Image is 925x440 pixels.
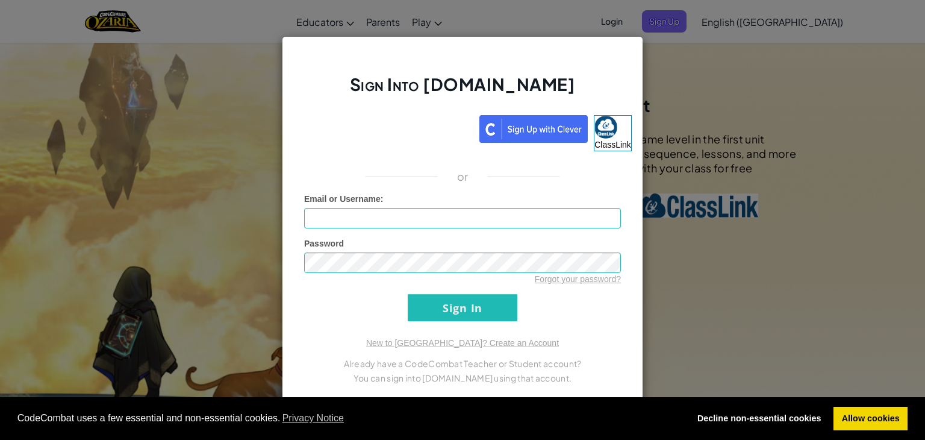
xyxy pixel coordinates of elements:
p: You can sign into [DOMAIN_NAME] using that account. [304,371,621,385]
a: allow cookies [833,407,908,431]
h2: Sign Into [DOMAIN_NAME] [304,73,621,108]
img: clever_sso_button@2x.png [479,115,588,143]
img: classlink-logo-small.png [594,116,617,139]
a: Forgot your password? [535,274,621,284]
input: Sign In [408,294,517,321]
p: Already have a CodeCombat Teacher or Student account? [304,356,621,371]
span: CodeCombat uses a few essential and non-essential cookies. [17,409,680,427]
span: Email or Username [304,194,381,204]
span: ClassLink [594,140,631,149]
a: learn more about cookies [281,409,346,427]
iframe: Sign in with Google Button [287,114,479,140]
a: deny cookies [689,407,829,431]
label: : [304,193,384,205]
p: or [457,169,469,184]
span: Password [304,239,344,248]
a: New to [GEOGRAPHIC_DATA]? Create an Account [366,338,559,348]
